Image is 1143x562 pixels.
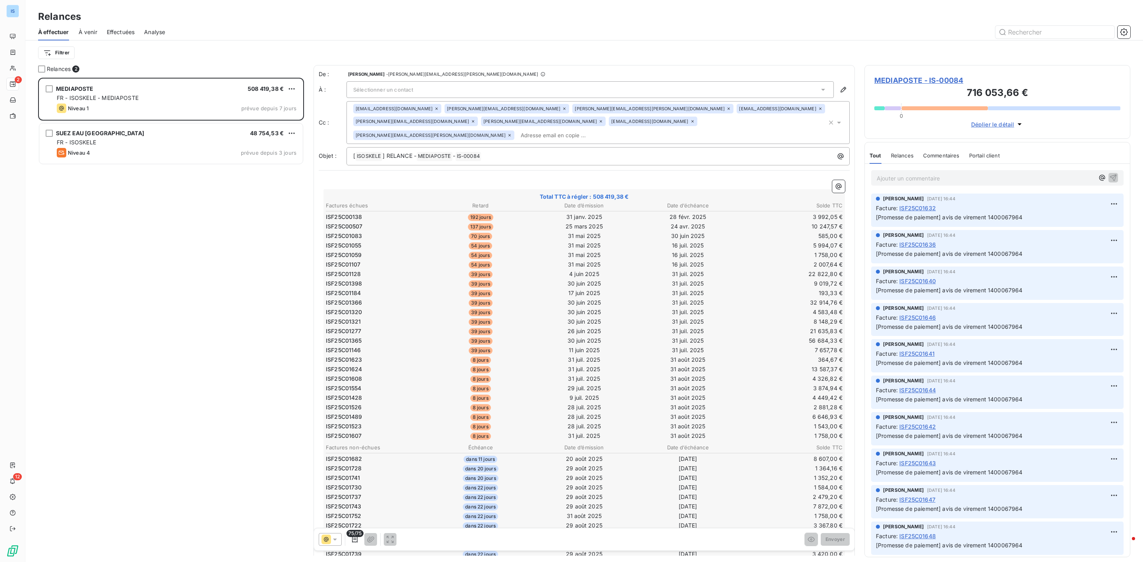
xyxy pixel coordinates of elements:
[248,85,284,92] span: 508 419,38 €
[356,106,433,111] span: [EMAIL_ADDRESS][DOMAIN_NAME]
[740,384,843,393] td: 3 874,94 €
[56,85,94,92] span: MEDIAPOSTE
[899,349,935,358] span: ISF25C01641
[533,403,635,412] td: 28 juil. 2025
[470,357,491,364] span: 8 jours
[38,10,81,24] h3: Relances
[326,384,362,392] span: ISF25C01554
[876,542,1023,549] span: [Promesse de paiement] avis de virement 1400067964
[326,280,362,288] span: ISF25C01398
[971,120,1014,129] span: Déplier le détail
[995,26,1114,38] input: Rechercher
[740,241,843,250] td: 5 994,07 €
[326,308,362,316] span: ISF25C01320
[469,242,492,249] span: 54 jours
[469,328,493,335] span: 39 jours
[891,152,914,159] span: Relances
[56,130,144,136] span: SUEZ EAU [GEOGRAPHIC_DATA]
[326,403,362,411] span: ISF25C01526
[38,28,69,36] span: À effectuer
[533,241,635,250] td: 31 mai 2025
[533,213,635,221] td: 31 janv. 2025
[6,5,19,17] div: IS
[417,152,452,161] span: MEDIAPOSTE
[883,341,924,348] span: [PERSON_NAME]
[637,550,739,558] td: [DATE]
[386,72,538,77] span: - [PERSON_NAME][EMAIL_ADDRESS][PERSON_NAME][DOMAIN_NAME]
[740,393,843,402] td: 4 449,42 €
[468,223,493,230] span: 137 jours
[6,545,19,557] img: Logo LeanPay
[637,474,739,482] td: [DATE]
[927,196,955,201] span: [DATE] 16:44
[876,250,1023,257] span: [Promesse de paiement] avis de virement 1400067964
[483,119,597,124] span: [PERSON_NAME][EMAIL_ADDRESS][DOMAIN_NAME]
[637,365,739,374] td: 31 août 2025
[740,336,843,345] td: 56 684,33 €
[637,346,739,355] td: 31 juil. 2025
[883,268,924,275] span: [PERSON_NAME]
[740,550,843,558] td: 3 420,00 €
[876,214,1023,221] span: [Promesse de paiement] avis de virement 1400067964
[429,443,532,452] th: Échéance
[325,493,428,501] td: ISF25C01737
[533,502,635,511] td: 29 août 2025
[325,502,428,511] td: ISF25C01743
[533,327,635,336] td: 26 juin 2025
[637,298,739,307] td: 31 juil. 2025
[533,464,635,473] td: 29 août 2025
[923,152,960,159] span: Commentaires
[533,298,635,307] td: 30 juin 2025
[637,443,739,452] th: Date d’échéance
[927,524,955,529] span: [DATE] 16:44
[740,251,843,259] td: 1 758,00 €
[637,393,739,402] td: 31 août 2025
[470,414,491,421] span: 8 jours
[470,404,491,411] span: 8 jours
[927,233,955,238] span: [DATE] 16:44
[326,251,362,259] span: ISF25C01059
[637,493,739,501] td: [DATE]
[326,375,362,383] span: ISF25C01608
[637,483,739,492] td: [DATE]
[325,464,428,473] td: ISF25C01728
[740,443,843,452] th: Solde TTC
[740,260,843,269] td: 2 007,64 €
[326,432,362,440] span: ISF25C01607
[876,432,1023,439] span: [Promesse de paiement] avis de virement 1400067964
[319,86,346,94] label: À :
[874,75,1120,86] span: MEDIAPOSTE - IS-00084
[740,512,843,520] td: 1 758,00 €
[326,213,362,221] span: ISF25C00138
[637,502,739,511] td: [DATE]
[740,493,843,501] td: 2 479,20 €
[740,213,843,221] td: 3 992,05 €
[326,289,361,297] span: ISF25C01184
[79,28,97,36] span: À venir
[463,475,498,482] span: dans 20 jours
[68,150,90,156] span: Niveau 4
[637,232,739,240] td: 30 juin 2025
[927,415,955,420] span: [DATE] 16:44
[533,374,635,383] td: 31 juil. 2025
[533,443,635,452] th: Date d’émission
[463,465,498,472] span: dans 20 jours
[575,106,725,111] span: [PERSON_NAME][EMAIL_ADDRESS][PERSON_NAME][DOMAIN_NAME]
[876,396,1023,403] span: [Promesse de paiement] avis de virement 1400067964
[883,487,924,494] span: [PERSON_NAME]
[533,422,635,431] td: 28 juil. 2025
[429,201,532,210] th: Retard
[740,432,843,440] td: 1 758,00 €
[876,277,898,285] span: Facture :
[899,277,936,285] span: ISF25C01640
[326,242,362,249] span: ISF25C01055
[533,308,635,316] td: 30 juin 2025
[927,269,955,274] span: [DATE] 16:44
[533,355,635,364] td: 31 juil. 2025
[325,521,428,530] td: ISF25C01722
[518,129,609,141] input: Adresse email en copie ...
[740,455,843,463] td: 8 607,00 €
[463,551,498,558] span: dans 22 jours
[533,521,635,530] td: 29 août 2025
[326,337,362,345] span: ISF25C01365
